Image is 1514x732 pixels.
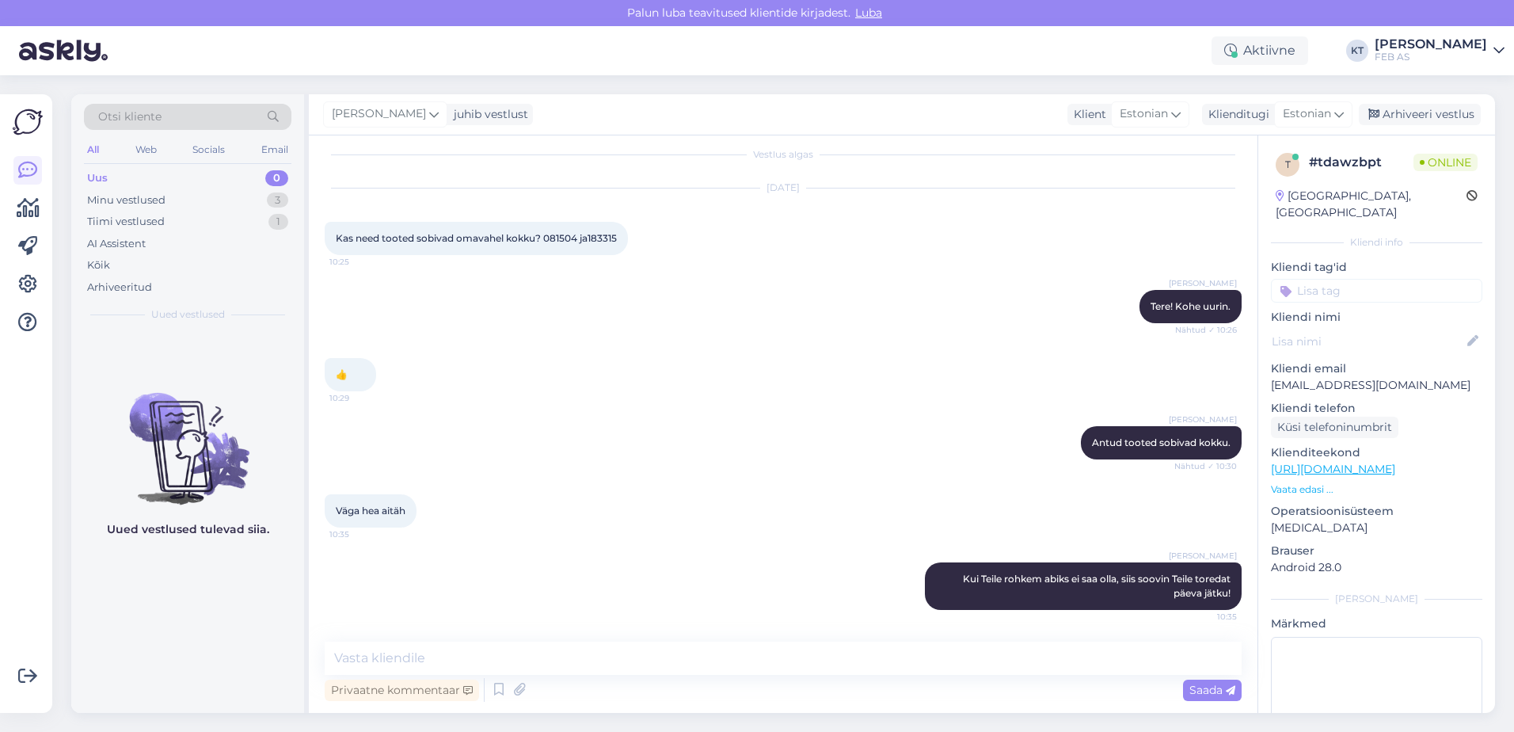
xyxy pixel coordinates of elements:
img: No chats [71,364,304,507]
input: Lisa tag [1271,279,1482,303]
span: Online [1413,154,1478,171]
p: Kliendi email [1271,360,1482,377]
span: [PERSON_NAME] [1169,550,1237,562]
span: 👍 [336,368,348,380]
span: Saada [1189,683,1235,697]
a: [PERSON_NAME]FEB AS [1375,38,1504,63]
span: [PERSON_NAME] [1169,277,1237,289]
div: [PERSON_NAME] [1375,38,1487,51]
span: Estonian [1120,105,1168,123]
p: Vaata edasi ... [1271,482,1482,497]
div: Vestlus algas [325,147,1242,162]
p: Klienditeekond [1271,444,1482,461]
div: 0 [265,170,288,186]
span: 10:29 [329,392,389,404]
div: Uus [87,170,108,186]
span: Tere! Kohe uurin. [1151,300,1231,312]
div: Arhiveeri vestlus [1359,104,1481,125]
p: Android 28.0 [1271,559,1482,576]
span: Antud tooted sobivad kokku. [1092,437,1231,448]
div: 1 [268,214,288,230]
img: Askly Logo [13,107,43,137]
p: Kliendi nimi [1271,309,1482,326]
div: Arhiveeritud [87,280,152,295]
div: 3 [267,193,288,208]
span: Kas need tooted sobivad omavahel kokku? 081504 ja183315 [336,232,617,244]
div: Minu vestlused [87,193,165,208]
div: Küsi telefoninumbrit [1271,417,1398,438]
p: Operatsioonisüsteem [1271,503,1482,520]
span: Kui Teile rohkem abiks ei saa olla, siis soovin Teile toredat päeva jätku! [963,573,1233,599]
span: [PERSON_NAME] [1169,414,1237,425]
p: Kliendi tag'id [1271,259,1482,276]
div: Aktiivne [1212,36,1308,65]
div: Web [132,139,160,160]
span: Nähtud ✓ 10:26 [1175,324,1237,336]
div: KT [1346,40,1368,62]
p: Märkmed [1271,616,1482,632]
p: Brauser [1271,543,1482,559]
p: Kliendi telefon [1271,400,1482,417]
div: Kliendi info [1271,235,1482,250]
div: [PERSON_NAME] [1271,592,1482,606]
span: 10:35 [1177,611,1237,623]
span: Väga hea aitäh [336,505,405,517]
span: [PERSON_NAME] [332,105,426,123]
div: Kõik [87,257,110,273]
span: t [1285,158,1291,170]
span: Luba [850,6,887,20]
p: Uued vestlused tulevad siia. [107,521,269,538]
div: juhib vestlust [447,106,528,123]
div: FEB AS [1375,51,1487,63]
div: Socials [189,139,228,160]
p: [EMAIL_ADDRESS][DOMAIN_NAME] [1271,377,1482,394]
span: 10:25 [329,256,389,268]
span: 10:35 [329,528,389,540]
div: # tdawzbpt [1309,153,1413,172]
span: Uued vestlused [151,307,225,322]
span: Nähtud ✓ 10:30 [1174,460,1237,472]
a: [URL][DOMAIN_NAME] [1271,462,1395,476]
div: Email [258,139,291,160]
div: Klient [1067,106,1106,123]
div: Klienditugi [1202,106,1269,123]
div: [DATE] [325,181,1242,195]
div: Tiimi vestlused [87,214,165,230]
div: All [84,139,102,160]
input: Lisa nimi [1272,333,1464,350]
div: [GEOGRAPHIC_DATA], [GEOGRAPHIC_DATA] [1276,188,1466,221]
p: [MEDICAL_DATA] [1271,520,1482,536]
div: Privaatne kommentaar [325,680,479,701]
span: Otsi kliente [98,109,162,125]
span: Estonian [1283,105,1331,123]
div: AI Assistent [87,236,146,252]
